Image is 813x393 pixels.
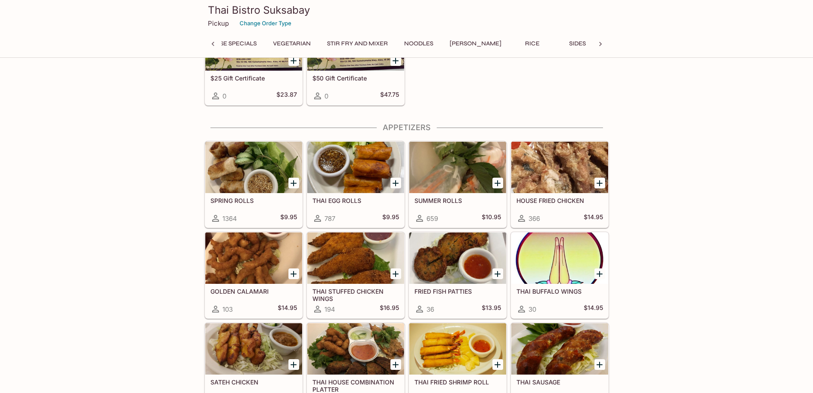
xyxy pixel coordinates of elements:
[511,142,608,193] div: HOUSE FRIED CHICKEN
[426,214,438,223] span: 659
[280,213,297,223] h5: $9.95
[380,91,399,101] h5: $47.75
[409,232,506,284] div: FRIED FISH PATTIES
[210,197,297,204] h5: SPRING ROLLS
[399,38,438,50] button: Noodles
[312,74,399,82] h5: $50 Gift Certificate
[205,142,302,193] div: SPRING ROLLS
[482,213,501,223] h5: $10.95
[492,178,503,188] button: Add SUMMER ROLLS
[409,142,506,193] div: SUMMER ROLLS
[492,359,503,370] button: Add THAI FRIED SHRIMP ROLL
[210,74,297,82] h5: $25 Gift Certificate
[205,19,303,105] a: $25 Gift Certificate0$23.87
[205,141,303,228] a: SPRING ROLLS1364$9.95
[312,378,399,393] h5: THAI HOUSE COMBINATION PLATTER
[594,178,605,188] button: Add HOUSE FRIED CHICKEN
[222,214,237,223] span: 1364
[445,38,506,50] button: [PERSON_NAME]
[307,19,404,71] div: $50 Gift Certificate
[312,197,399,204] h5: THAI EGG ROLLS
[511,323,608,375] div: THAI SAUSAGE
[210,288,297,295] h5: GOLDEN CALAMARI
[511,232,609,319] a: THAI BUFFALO WINGS30$14.95
[307,232,404,284] div: THAI STUFFED CHICKEN WINGS
[324,305,335,313] span: 194
[210,378,297,386] h5: SATEH CHICKEN
[205,19,302,71] div: $25 Gift Certificate
[414,288,501,295] h5: FRIED FISH PATTIES
[288,55,299,66] button: Add $25 Gift Certificate
[414,378,501,386] h5: THAI FRIED SHRIMP ROLL
[558,38,597,50] button: Sides
[288,268,299,279] button: Add GOLDEN CALAMARI
[222,92,226,100] span: 0
[324,214,335,223] span: 787
[426,305,434,313] span: 36
[409,323,506,375] div: THAI FRIED SHRIMP ROLL
[236,17,295,30] button: Change Order Type
[208,19,229,27] p: Pickup
[205,323,302,375] div: SATEH CHICKEN
[222,305,233,313] span: 103
[307,141,405,228] a: THAI EGG ROLLS787$9.95
[322,38,393,50] button: Stir Fry and Mixer
[511,141,609,228] a: HOUSE FRIED CHICKEN366$14.95
[594,268,605,279] button: Add THAI BUFFALO WINGS
[390,178,401,188] button: Add THAI EGG ROLLS
[516,197,603,204] h5: HOUSE FRIED CHICKEN
[414,197,501,204] h5: SUMMER ROLLS
[511,232,608,284] div: THAI BUFFALO WINGS
[312,288,399,302] h5: THAI STUFFED CHICKEN WINGS
[268,38,315,50] button: Vegetarian
[409,141,507,228] a: SUMMER ROLLS659$10.95
[492,268,503,279] button: Add FRIED FISH PATTIES
[390,359,401,370] button: Add THAI HOUSE COMBINATION PLATTER
[516,288,603,295] h5: THAI BUFFALO WINGS
[390,268,401,279] button: Add THAI STUFFED CHICKEN WINGS
[380,304,399,314] h5: $16.95
[288,178,299,188] button: Add SPRING ROLLS
[409,232,507,319] a: FRIED FISH PATTIES36$13.95
[307,19,405,105] a: $50 Gift Certificate0$47.75
[528,305,536,313] span: 30
[324,92,328,100] span: 0
[513,38,552,50] button: Rice
[288,359,299,370] button: Add SATEH CHICKEN
[307,323,404,375] div: THAI HOUSE COMBINATION PLATTER
[594,359,605,370] button: Add THAI SAUSAGE
[205,232,302,284] div: GOLDEN CALAMARI
[276,91,297,101] h5: $23.87
[390,55,401,66] button: Add $50 Gift Certificate
[208,3,606,17] h3: Thai Bistro Suksabay
[528,214,540,223] span: 366
[482,304,501,314] h5: $13.95
[307,142,404,193] div: THAI EGG ROLLS
[382,213,399,223] h5: $9.95
[278,304,297,314] h5: $14.95
[205,232,303,319] a: GOLDEN CALAMARI103$14.95
[516,378,603,386] h5: THAI SAUSAGE
[584,213,603,223] h5: $14.95
[204,123,609,132] h4: Appetizers
[584,304,603,314] h5: $14.95
[307,232,405,319] a: THAI STUFFED CHICKEN WINGS194$16.95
